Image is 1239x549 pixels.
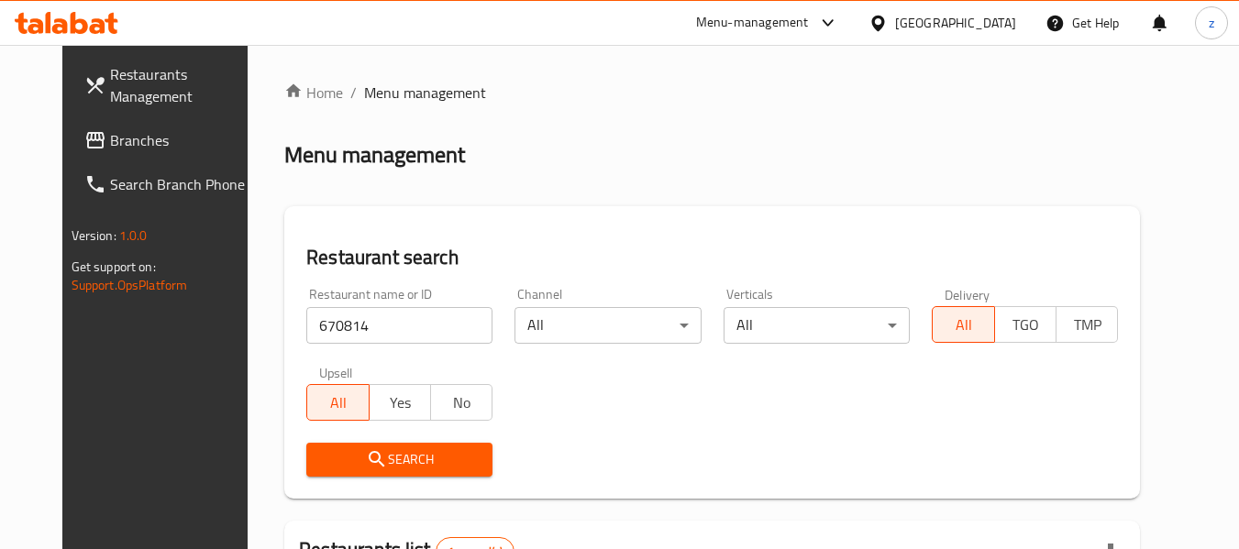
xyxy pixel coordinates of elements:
a: Search Branch Phone [70,162,270,206]
button: TGO [994,306,1056,343]
a: Restaurants Management [70,52,270,118]
div: Menu-management [696,12,809,34]
span: Version: [72,224,116,247]
span: z [1209,13,1214,33]
div: All [724,307,910,344]
input: Search for restaurant name or ID.. [306,307,492,344]
a: Branches [70,118,270,162]
span: All [315,390,361,416]
span: All [940,312,987,338]
span: TGO [1002,312,1049,338]
button: Yes [369,384,431,421]
div: [GEOGRAPHIC_DATA] [895,13,1016,33]
h2: Menu management [284,140,465,170]
span: Yes [377,390,424,416]
button: All [932,306,994,343]
button: TMP [1056,306,1118,343]
label: Delivery [945,288,990,301]
span: Menu management [364,82,486,104]
div: All [514,307,701,344]
button: Search [306,443,492,477]
span: TMP [1064,312,1111,338]
span: No [438,390,485,416]
span: 1.0.0 [119,224,148,247]
span: Search Branch Phone [110,173,255,195]
a: Support.OpsPlatform [72,273,188,297]
h2: Restaurant search [306,244,1118,271]
span: Branches [110,129,255,151]
button: All [306,384,369,421]
nav: breadcrumb [284,82,1140,104]
li: / [350,82,357,104]
a: Home [284,82,343,104]
label: Upsell [319,366,353,379]
span: Restaurants Management [110,63,255,107]
span: Get support on: [72,255,156,279]
button: No [430,384,492,421]
span: Search [321,448,478,471]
